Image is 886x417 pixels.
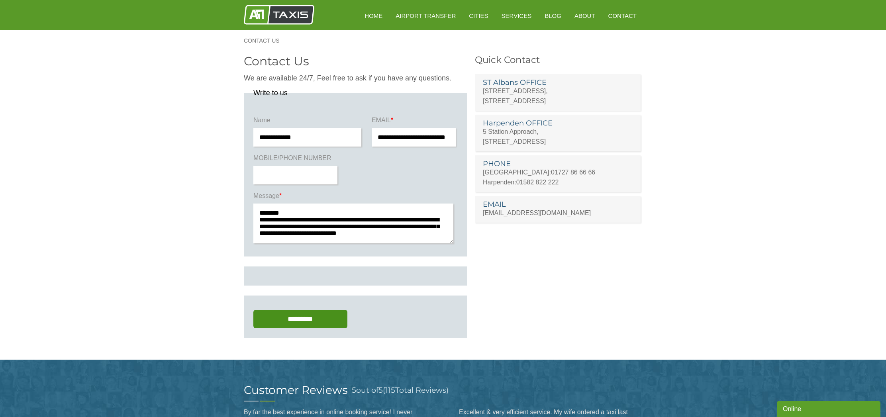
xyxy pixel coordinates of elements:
[483,79,633,86] h3: ST Albans OFFICE
[551,169,595,176] a: 01727 86 66 66
[378,386,383,395] span: 5
[483,86,633,106] p: [STREET_ADDRESS], [STREET_ADDRESS]
[253,192,457,204] label: Message
[516,179,559,186] a: 01582 822 222
[496,6,537,25] a: Services
[483,167,633,177] p: [GEOGRAPHIC_DATA]:
[244,38,288,43] a: Contact Us
[569,6,601,25] a: About
[483,209,591,216] a: [EMAIL_ADDRESS][DOMAIN_NAME]
[483,127,633,147] p: 5 Station Approach, [STREET_ADDRESS]
[352,384,449,396] h3: out of ( Total Reviews)
[463,6,494,25] a: Cities
[244,73,467,83] p: We are available 24/7, Feel free to ask if you have any questions.
[244,55,467,67] h2: Contact Us
[372,116,457,128] label: EMAIL
[352,386,356,395] span: 5
[483,119,633,127] h3: Harpenden OFFICE
[475,55,642,65] h3: Quick Contact
[359,6,388,25] a: HOME
[244,5,314,25] img: A1 Taxis
[385,386,395,395] span: 115
[483,160,633,167] h3: PHONE
[483,177,633,187] p: Harpenden:
[539,6,567,25] a: Blog
[390,6,461,25] a: Airport Transfer
[253,154,339,166] label: MOBILE/PHONE NUMBER
[777,399,882,417] iframe: chat widget
[253,89,288,96] legend: Write to us
[253,116,363,128] label: Name
[244,384,348,395] h2: Customer Reviews
[483,201,633,208] h3: EMAIL
[603,6,642,25] a: Contact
